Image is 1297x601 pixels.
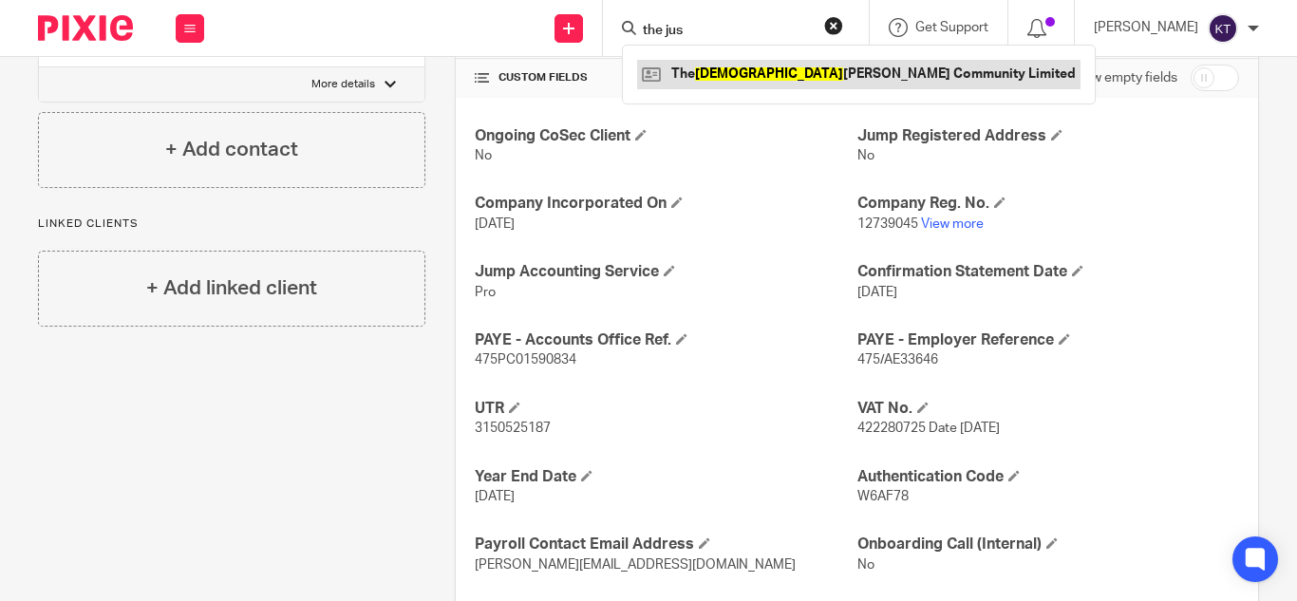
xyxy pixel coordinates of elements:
[857,286,897,299] span: [DATE]
[915,21,988,34] span: Get Support
[641,23,812,40] input: Search
[857,149,874,162] span: No
[475,149,492,162] span: No
[165,135,298,164] h4: + Add contact
[311,77,375,92] p: More details
[824,16,843,35] button: Clear
[857,126,1239,146] h4: Jump Registered Address
[38,216,425,232] p: Linked clients
[475,467,856,487] h4: Year End Date
[475,70,856,85] h4: CUSTOM FIELDS
[475,490,515,503] span: [DATE]
[857,558,874,572] span: No
[475,194,856,214] h4: Company Incorporated On
[857,353,938,366] span: 475/AE33646
[921,217,984,231] a: View more
[857,467,1239,487] h4: Authentication Code
[475,558,796,572] span: [PERSON_NAME][EMAIL_ADDRESS][DOMAIN_NAME]
[38,15,133,41] img: Pixie
[1068,68,1177,87] label: Show empty fields
[475,126,856,146] h4: Ongoing CoSec Client
[475,330,856,350] h4: PAYE - Accounts Office Ref.
[475,286,496,299] span: Pro
[857,217,918,231] span: 12739045
[475,399,856,419] h4: UTR
[475,535,856,554] h4: Payroll Contact Email Address
[1208,13,1238,44] img: svg%3E
[857,490,909,503] span: W6AF78
[475,353,576,366] span: 475PC01590834
[857,422,1000,435] span: 422280725 Date [DATE]
[475,422,551,435] span: 3150525187
[1094,18,1198,37] p: [PERSON_NAME]
[857,194,1239,214] h4: Company Reg. No.
[475,262,856,282] h4: Jump Accounting Service
[857,262,1239,282] h4: Confirmation Statement Date
[857,399,1239,419] h4: VAT No.
[146,273,317,303] h4: + Add linked client
[475,217,515,231] span: [DATE]
[857,535,1239,554] h4: Onboarding Call (Internal)
[857,330,1239,350] h4: PAYE - Employer Reference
